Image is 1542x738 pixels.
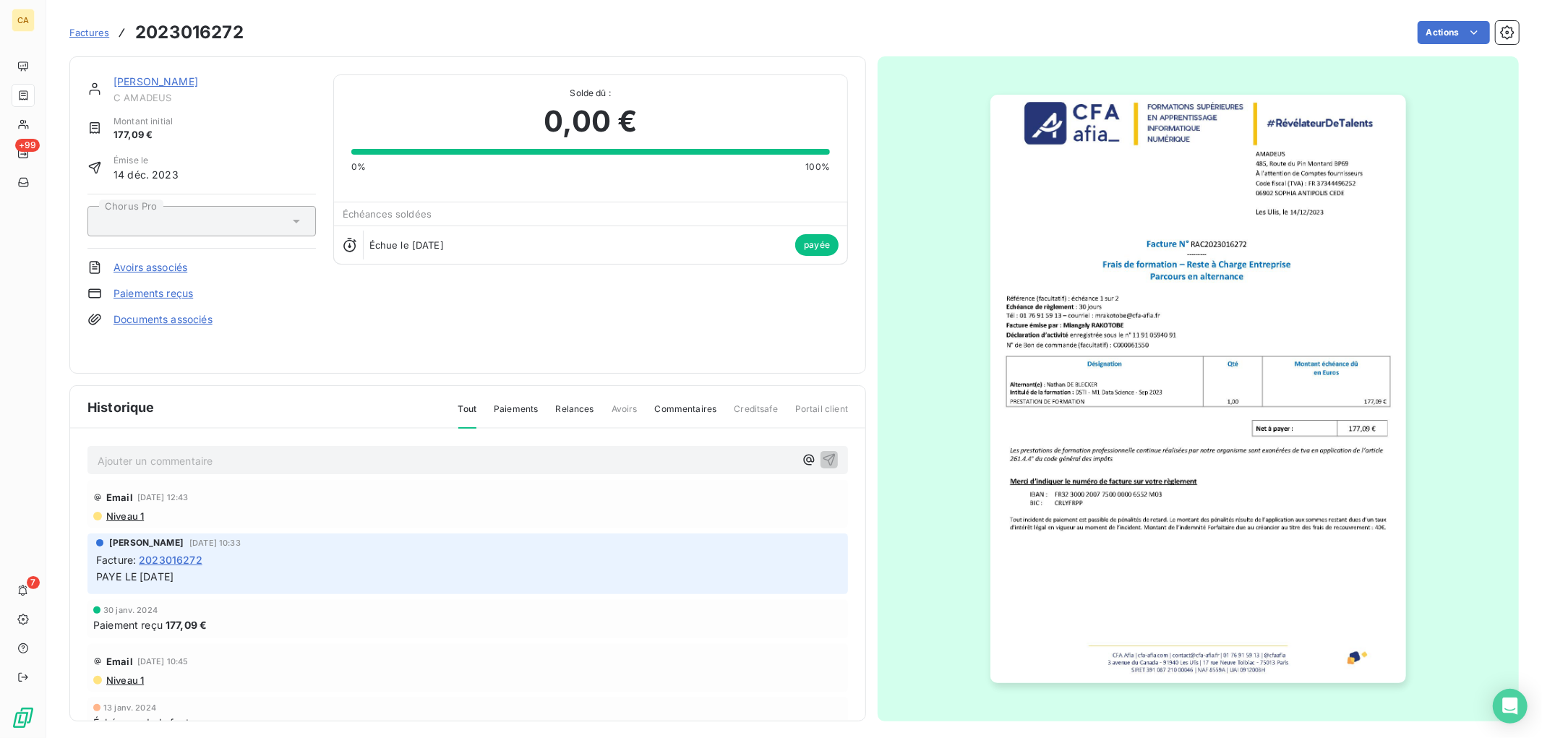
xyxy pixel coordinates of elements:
[113,92,316,103] span: C AMADEUS
[106,492,133,503] span: Email
[103,606,158,614] span: 30 janv. 2024
[27,576,40,589] span: 7
[137,493,189,502] span: [DATE] 12:43
[12,706,35,729] img: Logo LeanPay
[96,570,174,583] span: PAYE LE [DATE]
[96,552,136,567] span: Facture :
[106,656,133,667] span: Email
[494,403,538,427] span: Paiements
[990,95,1406,683] img: invoice_thumbnail
[351,160,366,173] span: 0%
[135,20,244,46] h3: 2023016272
[166,617,207,632] span: 177,09 €
[15,139,40,152] span: +99
[139,552,202,567] span: 2023016272
[555,403,594,427] span: Relances
[93,715,205,730] span: Échéance de la facture
[795,234,839,256] span: payée
[113,167,179,182] span: 14 déc. 2023
[612,403,638,427] span: Avoirs
[113,260,187,275] a: Avoirs associés
[343,208,432,220] span: Échéances soldées
[113,154,179,167] span: Émise le
[105,510,144,522] span: Niveau 1
[113,75,198,87] a: [PERSON_NAME]
[369,239,444,251] span: Échue le [DATE]
[93,617,163,632] span: Paiement reçu
[113,115,173,128] span: Montant initial
[103,703,156,712] span: 13 janv. 2024
[12,9,35,32] div: CA
[69,27,109,38] span: Factures
[137,657,189,666] span: [DATE] 10:45
[113,312,213,327] a: Documents associés
[795,403,848,427] span: Portail client
[189,539,241,547] span: [DATE] 10:33
[351,87,830,100] span: Solde dû :
[113,128,173,142] span: 177,09 €
[734,403,778,427] span: Creditsafe
[69,25,109,40] a: Factures
[113,286,193,301] a: Paiements reçus
[655,403,717,427] span: Commentaires
[109,536,184,549] span: [PERSON_NAME]
[87,398,155,417] span: Historique
[1493,689,1528,724] div: Open Intercom Messenger
[805,160,830,173] span: 100%
[1418,21,1490,44] button: Actions
[105,674,144,686] span: Niveau 1
[544,100,637,143] span: 0,00 €
[458,403,477,429] span: Tout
